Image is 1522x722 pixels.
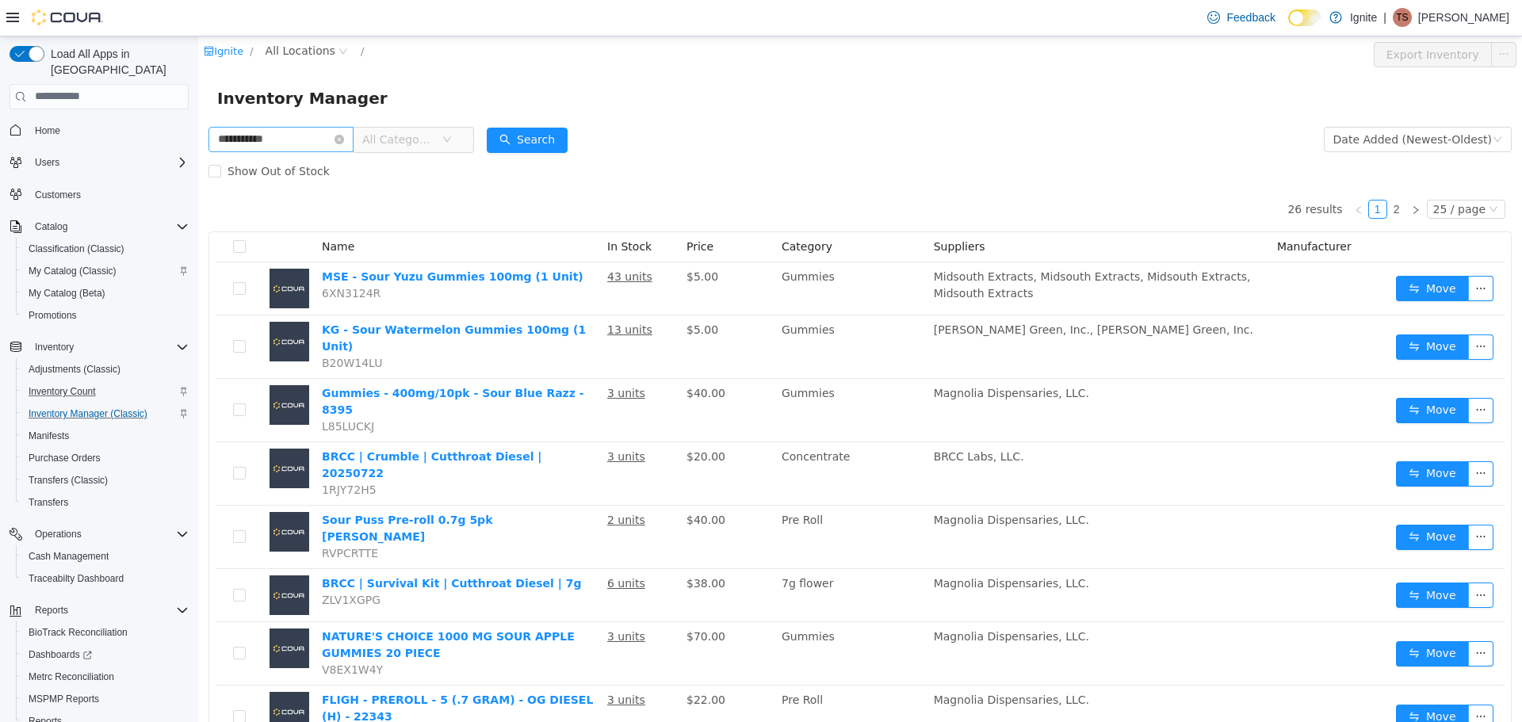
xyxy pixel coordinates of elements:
img: KG - Sour Watermelon Gummies 100mg (1 Unit) placeholder [71,285,111,325]
p: | [1383,8,1386,27]
i: icon: down [1294,98,1304,109]
span: Inventory Manager (Classic) [22,404,189,423]
a: Adjustments (Classic) [22,360,127,379]
td: 7g flower [577,533,729,586]
span: RVPCRTTE [124,510,180,523]
span: $5.00 [488,287,520,300]
span: BioTrack Reconciliation [22,623,189,642]
span: $70.00 [488,594,527,606]
span: 6XN3124R [124,250,182,263]
span: Reports [29,601,189,620]
td: Gummies [577,226,729,279]
button: icon: swapMove [1198,546,1271,571]
i: icon: close-circle [136,98,146,108]
span: TS [1396,8,1408,27]
td: Gummies [577,586,729,649]
a: Sour Puss Pre-roll 0.7g 5pk [PERSON_NAME] [124,477,294,506]
span: My Catalog (Classic) [29,265,117,277]
a: MSPMP Reports [22,690,105,709]
span: Inventory Manager [19,49,199,74]
img: FLIGH - PREROLL - 5 (.7 GRAM) - OG DIESEL (H) - 22343 placeholder [71,655,111,695]
span: $20.00 [488,414,527,426]
td: Concentrate [577,406,729,469]
li: 26 results [1089,163,1144,182]
a: FLIGH - PREROLL - 5 (.7 GRAM) - OG DIESEL (H) - 22343 [124,657,395,686]
span: Transfers (Classic) [22,471,189,490]
span: Magnolia Dispensaries, LLC. [736,657,891,670]
button: Home [3,119,195,142]
button: icon: ellipsis [1270,605,1295,630]
img: BRCC | Survival Kit | Cutthroat Diesel | 7g placeholder [71,539,111,579]
span: Adjustments (Classic) [22,360,189,379]
span: Transfers [29,496,68,509]
span: Classification (Classic) [22,239,189,258]
a: Gummies - 400mg/10pk - Sour Blue Razz - 8395 [124,350,386,380]
button: Inventory Manager (Classic) [16,403,195,425]
a: Dashboards [22,645,98,664]
button: icon: ellipsis [1270,546,1295,571]
u: 3 units [409,657,447,670]
span: All Categories [164,95,236,111]
button: Operations [29,525,88,544]
span: $22.00 [488,657,527,670]
span: Home [29,120,189,140]
img: MSE - Sour Yuzu Gummies 100mg (1 Unit) placeholder [71,232,111,272]
span: Manufacturer [1079,204,1153,216]
span: Suppliers [736,204,787,216]
span: Inventory Manager (Classic) [29,407,147,420]
button: icon: swapMove [1198,488,1271,514]
a: Transfers (Classic) [22,471,114,490]
button: Catalog [3,216,195,238]
span: Purchase Orders [29,452,101,464]
u: 3 units [409,350,447,363]
span: Dashboards [29,648,92,661]
a: Manifests [22,426,75,445]
div: Tristen Scarbrough [1393,8,1412,27]
span: / [52,9,55,21]
span: Manifests [22,426,189,445]
i: icon: right [1213,169,1222,178]
span: Classification (Classic) [29,243,124,255]
td: Gummies [577,279,729,342]
a: Feedback [1201,2,1281,33]
span: Dashboards [22,645,189,664]
button: icon: swapMove [1198,361,1271,387]
u: 2 units [409,477,447,490]
span: B20W14LU [124,320,184,333]
input: Dark Mode [1288,10,1321,26]
span: MSPMP Reports [29,693,99,705]
a: NATURE'S CHOICE 1000 MG SOUR APPLE GUMMIES 20 PIECE [124,594,377,623]
span: Adjustments (Classic) [29,363,120,376]
a: Classification (Classic) [22,239,131,258]
span: $38.00 [488,541,527,553]
button: Users [3,151,195,174]
a: Cash Management [22,547,115,566]
span: Magnolia Dispensaries, LLC. [736,541,891,553]
button: icon: searchSearch [289,91,369,117]
img: Cova [32,10,103,25]
a: Inventory Count [22,382,102,401]
span: ZLV1XGPG [124,557,182,570]
td: Pre Roll [577,649,729,712]
button: Catalog [29,217,74,236]
button: Cash Management [16,545,195,567]
button: Metrc Reconciliation [16,666,195,688]
div: 25 / page [1235,164,1287,181]
p: [PERSON_NAME] [1418,8,1509,27]
button: Customers [3,183,195,206]
a: 2 [1190,164,1207,181]
a: Metrc Reconciliation [22,667,120,686]
button: Adjustments (Classic) [16,358,195,380]
span: Magnolia Dispensaries, LLC. [736,594,891,606]
span: $40.00 [488,350,527,363]
span: All Locations [67,6,137,23]
img: NATURE'S CHOICE 1000 MG SOUR APPLE GUMMIES 20 PIECE placeholder [71,592,111,632]
a: MSE - Sour Yuzu Gummies 100mg (1 Unit) [124,234,385,246]
u: 6 units [409,541,447,553]
u: 3 units [409,414,447,426]
u: 43 units [409,234,454,246]
span: Inventory Count [29,385,96,398]
span: Midsouth Extracts, Midsouth Extracts, Midsouth Extracts, Midsouth Extracts [736,234,1053,263]
a: Transfers [22,493,75,512]
a: Home [29,121,67,140]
